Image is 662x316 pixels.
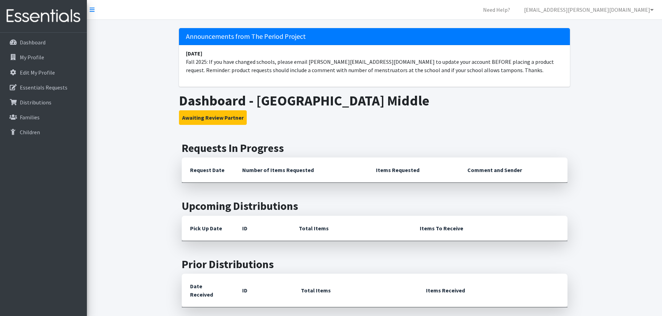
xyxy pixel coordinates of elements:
h1: Dashboard - [GEOGRAPHIC_DATA] Middle [179,92,570,109]
a: Children [3,125,84,139]
th: Items To Receive [411,216,567,241]
th: ID [234,274,293,307]
a: Need Help? [477,3,516,17]
a: Essentials Requests [3,80,84,94]
p: Families [20,114,40,121]
h2: Upcoming Distributions [182,199,567,213]
th: Items Requested [368,157,459,183]
th: Number of Items Requested [234,157,368,183]
p: Children [20,129,40,136]
p: My Profile [20,54,44,61]
th: Comment and Sender [459,157,567,183]
h5: Announcements from The Period Project [179,28,570,45]
th: Pick Up Date [182,216,234,241]
a: Distributions [3,95,84,109]
a: [EMAIL_ADDRESS][PERSON_NAME][DOMAIN_NAME] [518,3,659,17]
a: Dashboard [3,35,84,49]
h2: Prior Distributions [182,258,567,271]
p: Essentials Requests [20,84,67,91]
button: Awaiting Review Partner [179,110,247,125]
a: Edit My Profile [3,66,84,79]
li: Fall 2025: If you have changed schools, please email [PERSON_NAME][EMAIL_ADDRESS][DOMAIN_NAME] to... [179,45,570,78]
th: Total Items [293,274,418,307]
th: Date Received [182,274,234,307]
a: My Profile [3,50,84,64]
h2: Requests In Progress [182,142,567,155]
p: Edit My Profile [20,69,55,76]
strong: [DATE] [186,50,202,57]
th: Total Items [291,216,411,241]
th: Items Received [418,274,567,307]
p: Distributions [20,99,51,106]
th: Request Date [182,157,234,183]
a: Families [3,110,84,124]
p: Dashboard [20,39,46,46]
th: ID [234,216,291,241]
img: HumanEssentials [3,5,84,28]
